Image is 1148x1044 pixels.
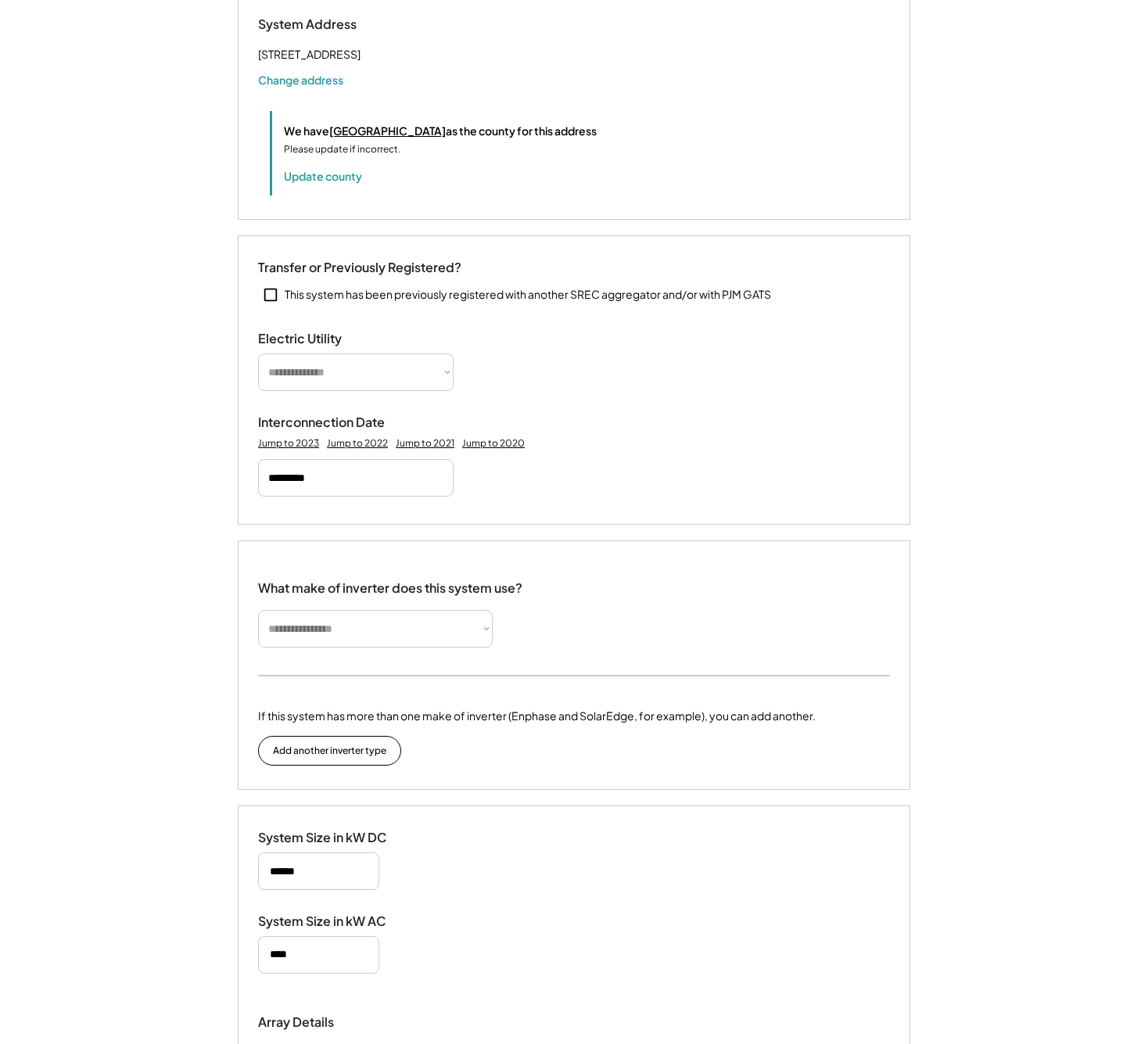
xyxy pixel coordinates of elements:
button: Change address [258,72,343,88]
div: If this system has more than one make of inverter (Enphase and SolarEdge, for example), you can a... [258,708,816,724]
div: Jump to 2020 [462,437,525,450]
div: We have as the county for this address [284,123,597,139]
div: Please update if incorrect. [284,142,400,156]
div: System Address [258,16,414,33]
u: [GEOGRAPHIC_DATA] [329,124,446,138]
div: What make of inverter does this system use? [258,565,522,600]
div: Jump to 2021 [396,437,454,450]
div: System Size in kW DC [258,830,414,846]
div: [STREET_ADDRESS] [258,45,361,64]
div: Jump to 2023 [258,437,319,450]
button: Update county [284,168,362,184]
div: Jump to 2022 [327,437,388,450]
div: Array Details [258,1013,336,1031]
div: This system has been previously registered with another SREC aggregator and/or with PJM GATS [285,287,771,303]
div: System Size in kW AC [258,913,414,930]
button: Add another inverter type [258,736,401,766]
div: Interconnection Date [258,414,414,431]
div: Electric Utility [258,331,414,347]
div: Transfer or Previously Registered? [258,260,461,276]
